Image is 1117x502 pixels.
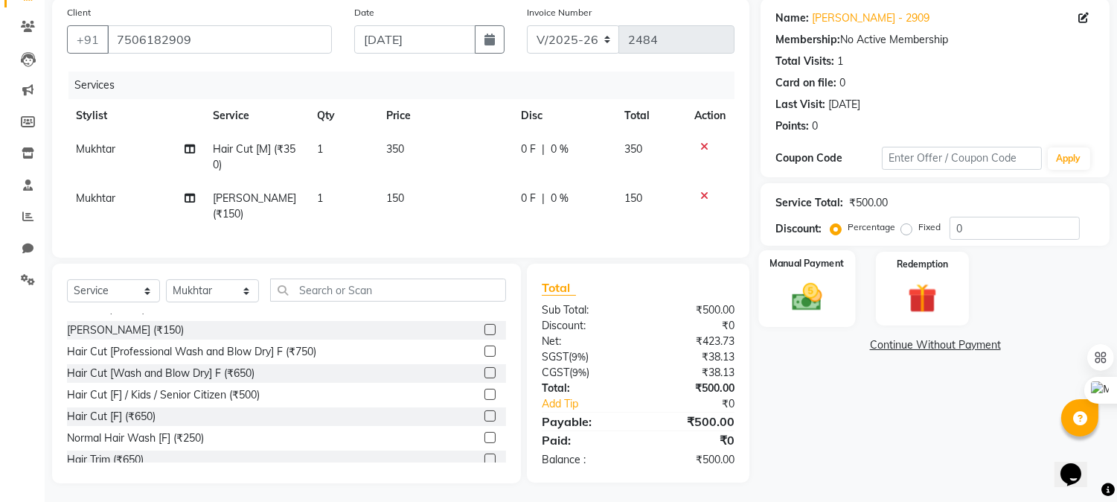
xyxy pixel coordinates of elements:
[1048,147,1090,170] button: Apply
[638,334,746,349] div: ₹423.73
[67,323,184,338] div: [PERSON_NAME] (₹150)
[775,195,843,211] div: Service Total:
[354,6,374,19] label: Date
[22,19,80,32] a: Back to Top
[775,32,840,48] div: Membership:
[6,47,217,63] h3: Style
[531,318,638,334] div: Discount:
[107,25,332,54] input: Search by Name/Mobile/Email/Code
[551,191,569,206] span: 0 %
[551,142,569,157] span: 0 %
[542,280,576,296] span: Total
[531,396,656,412] a: Add Tip
[638,318,746,334] div: ₹0
[775,10,809,26] div: Name:
[882,147,1041,170] input: Enter Offer / Coupon Code
[775,32,1095,48] div: No Active Membership
[849,195,888,211] div: ₹500.00
[67,430,204,446] div: Normal Hair Wash [F] (₹250)
[531,365,638,381] div: ( )
[527,6,592,19] label: Invoice Number
[68,72,746,99] div: Services
[812,118,818,134] div: 0
[67,344,316,360] div: Hair Cut [Professional Wash and Blow Dry] F (₹750)
[512,99,615,133] th: Disc
[1054,442,1102,487] iframe: chat widget
[848,220,895,234] label: Percentage
[828,97,860,112] div: [DATE]
[542,142,545,157] span: |
[531,302,638,318] div: Sub Total:
[812,10,929,26] a: [PERSON_NAME] - 2909
[685,99,734,133] th: Action
[775,75,836,91] div: Card on file:
[638,365,746,381] div: ₹38.13
[638,431,746,449] div: ₹0
[377,99,512,133] th: Price
[656,396,746,412] div: ₹0
[783,280,832,315] img: _cash.svg
[67,409,156,425] div: Hair Cut [F] (₹650)
[624,191,642,205] span: 150
[837,54,843,69] div: 1
[899,280,946,317] img: _gift.svg
[531,334,638,349] div: Net:
[76,142,115,156] span: Mukhtar
[308,99,377,133] th: Qty
[764,337,1107,353] a: Continue Without Payment
[775,221,822,237] div: Discount:
[67,6,91,19] label: Client
[18,104,42,116] span: 16 px
[638,381,746,396] div: ₹500.00
[521,191,536,206] span: 0 F
[897,258,948,271] label: Redemption
[770,256,845,270] label: Manual Payment
[775,118,809,134] div: Points:
[213,142,295,171] span: Hair Cut [M] (₹350)
[638,452,746,468] div: ₹500.00
[317,142,323,156] span: 1
[542,191,545,206] span: |
[386,191,404,205] span: 150
[531,413,638,430] div: Payable:
[638,413,746,430] div: ₹500.00
[204,99,308,133] th: Service
[531,381,638,396] div: Total:
[386,142,404,156] span: 350
[67,366,255,381] div: Hair Cut [Wash and Blow Dry] F (₹650)
[531,431,638,449] div: Paid:
[775,97,825,112] div: Last Visit:
[76,191,115,205] span: Mukhtar
[775,54,834,69] div: Total Visits:
[638,302,746,318] div: ₹500.00
[67,452,144,468] div: Hair Trim (₹650)
[775,150,882,166] div: Coupon Code
[572,366,586,378] span: 9%
[542,350,569,363] span: SGST
[615,99,686,133] th: Total
[624,142,642,156] span: 350
[67,25,109,54] button: +91
[918,220,941,234] label: Fixed
[531,349,638,365] div: ( )
[270,279,506,302] input: Search or Scan
[531,452,638,468] div: Balance :
[638,349,746,365] div: ₹38.13
[67,99,204,133] th: Stylist
[317,191,323,205] span: 1
[521,142,536,157] span: 0 F
[213,191,296,220] span: [PERSON_NAME] (₹150)
[542,366,569,379] span: CGST
[6,90,51,103] label: Font Size
[839,75,845,91] div: 0
[6,6,217,19] div: Outline
[572,351,586,363] span: 9%
[67,387,260,403] div: Hair Cut [F] / Kids / Senior Citizen (₹500)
